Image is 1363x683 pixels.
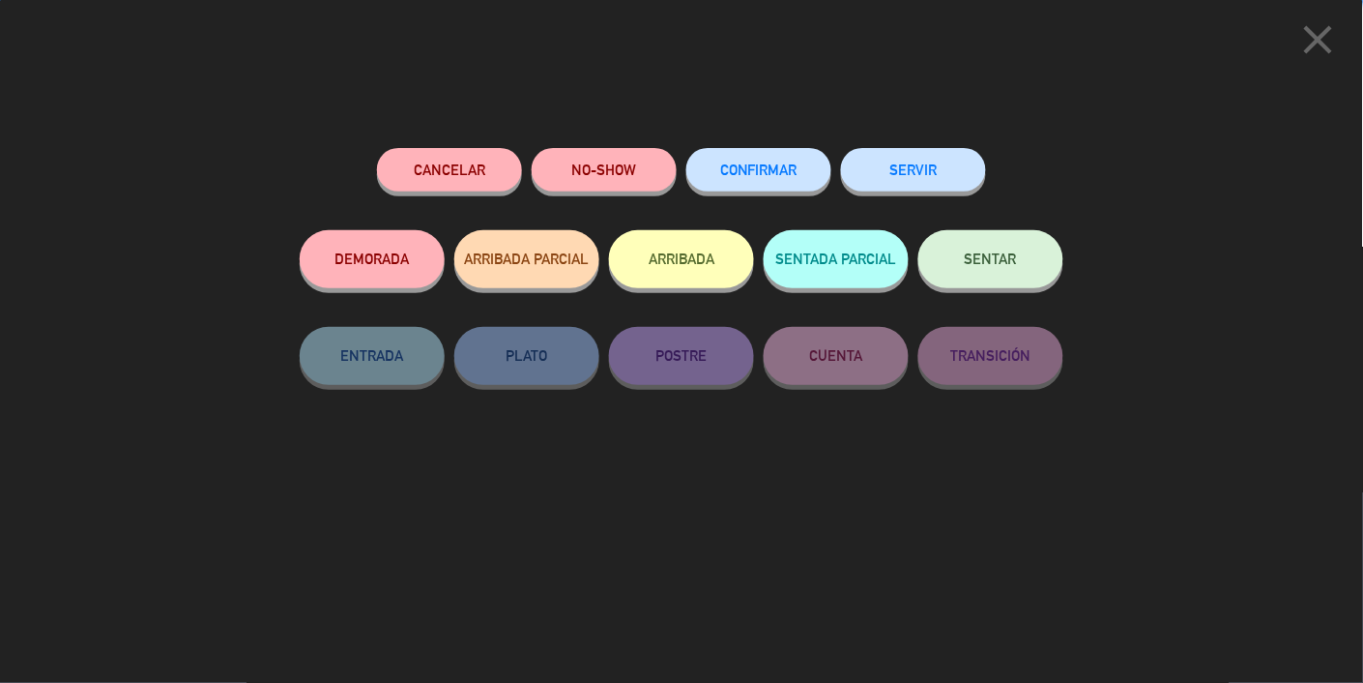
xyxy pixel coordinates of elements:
[454,327,599,385] button: PLATO
[764,327,909,385] button: CUENTA
[609,327,754,385] button: POSTRE
[377,148,522,192] button: Cancelar
[720,162,797,178] span: CONFIRMAR
[300,230,445,288] button: DEMORADA
[686,148,831,192] button: CONFIRMAR
[965,251,1017,267] span: SENTAR
[764,230,909,288] button: SENTADA PARCIAL
[609,230,754,288] button: ARRIBADA
[465,251,590,267] span: ARRIBADA PARCIAL
[841,148,986,192] button: SERVIR
[300,327,445,385] button: ENTRADA
[918,327,1063,385] button: TRANSICIÓN
[918,230,1063,288] button: SENTAR
[1289,15,1348,72] button: close
[532,148,677,192] button: NO-SHOW
[1294,15,1343,64] i: close
[454,230,599,288] button: ARRIBADA PARCIAL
